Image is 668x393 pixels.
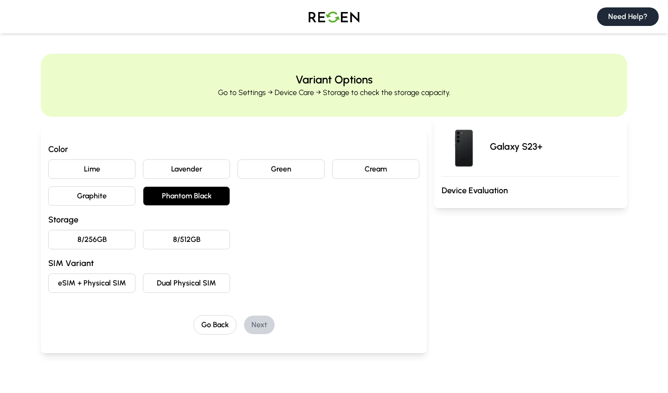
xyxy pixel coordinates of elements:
[442,184,620,197] h3: Device Evaluation
[295,72,373,87] h2: Variant Options
[48,257,419,270] h3: SIM Variant
[48,213,419,226] h3: Storage
[442,124,486,169] img: Galaxy S23+
[490,140,543,153] p: Galaxy S23+
[143,159,230,179] button: Lavender
[244,316,275,334] button: Next
[332,159,419,179] button: Cream
[143,273,230,293] button: Dual Physical SIM
[302,4,366,30] img: Logo
[143,230,230,249] button: 8/512GB
[218,87,450,98] p: Go to Settings → Device Care → Storage to check the storage capacity.
[48,273,135,293] button: eSIM + Physical SIM
[48,143,419,156] h3: Color
[143,186,230,206] button: Phantom Black
[48,230,135,249] button: 8/256GB
[238,159,325,179] button: Green
[48,186,135,206] button: Graphite
[48,159,135,179] button: Lime
[597,7,659,26] button: Need Help?
[193,315,237,335] button: Go Back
